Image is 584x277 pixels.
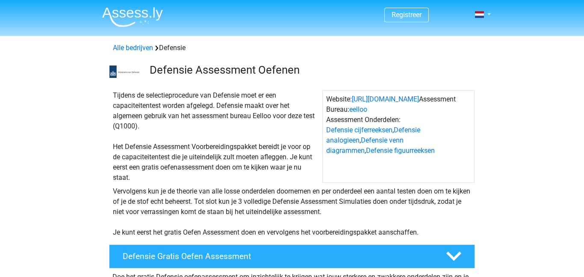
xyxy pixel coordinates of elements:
a: eelloo [349,105,367,113]
a: [URL][DOMAIN_NAME] [352,95,419,103]
h4: Defensie Gratis Oefen Assessment [123,251,432,261]
a: Defensie venn diagrammen [326,136,404,155]
div: Defensie [109,43,475,53]
h3: Defensie Assessment Oefenen [150,63,468,77]
a: Defensie figuurreeksen [366,146,435,155]
a: Registreer [392,11,422,19]
img: Assessly [102,7,163,27]
a: Defensie cijferreeksen [326,126,392,134]
a: Defensie analogieen [326,126,420,144]
div: Website: Assessment Bureau: Assessment Onderdelen: , , , [322,90,475,183]
div: Tijdens de selectieprocedure van Defensie moet er een capaciteitentest worden afgelegd. Defensie ... [109,90,322,183]
div: Vervolgens kun je de theorie van alle losse onderdelen doornemen en per onderdeel een aantal test... [109,186,475,238]
a: Defensie Gratis Oefen Assessment [106,244,478,268]
a: Alle bedrijven [113,44,153,52]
